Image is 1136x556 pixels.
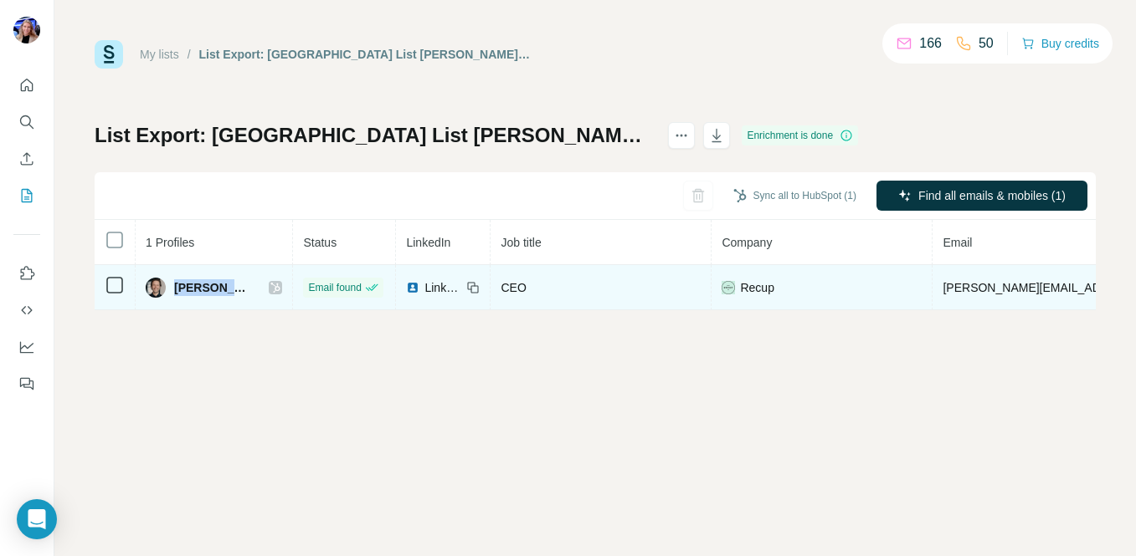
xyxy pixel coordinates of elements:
[722,236,772,249] span: Company
[13,369,40,399] button: Feedback
[668,122,695,149] button: actions
[13,70,40,100] button: Quick start
[406,236,450,249] span: LinkedIn
[303,236,337,249] span: Status
[742,125,858,145] div: Enrichment is done
[95,122,653,149] h1: List Export: [GEOGRAPHIC_DATA] List [PERSON_NAME] - [DATE] 16:07
[13,144,40,174] button: Enrich CSV
[919,33,942,54] p: 166
[95,40,123,69] img: Surfe Logo
[722,183,868,208] button: Sync all to HubSpot (1)
[188,46,191,63] li: /
[740,279,774,296] span: Recup
[501,236,541,249] span: Job title
[308,280,361,295] span: Email found
[13,17,40,43] img: Avatar
[979,33,994,54] p: 50
[722,281,735,294] img: company-logo
[199,46,532,63] div: List Export: [GEOGRAPHIC_DATA] List [PERSON_NAME] - [DATE] 16:07
[1021,32,1099,55] button: Buy credits
[13,332,40,362] button: Dashboard
[876,181,1087,211] button: Find all emails & mobiles (1)
[140,48,179,61] a: My lists
[13,181,40,211] button: My lists
[17,499,57,539] div: Open Intercom Messenger
[501,281,526,294] span: CEO
[13,107,40,137] button: Search
[174,279,252,296] span: [PERSON_NAME]
[146,236,194,249] span: 1 Profiles
[918,187,1066,204] span: Find all emails & mobiles (1)
[13,258,40,288] button: Use Surfe on LinkedIn
[406,281,419,294] img: LinkedIn logo
[13,295,40,325] button: Use Surfe API
[146,278,166,298] img: Avatar
[943,236,972,249] span: Email
[424,279,461,296] span: LinkedIn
